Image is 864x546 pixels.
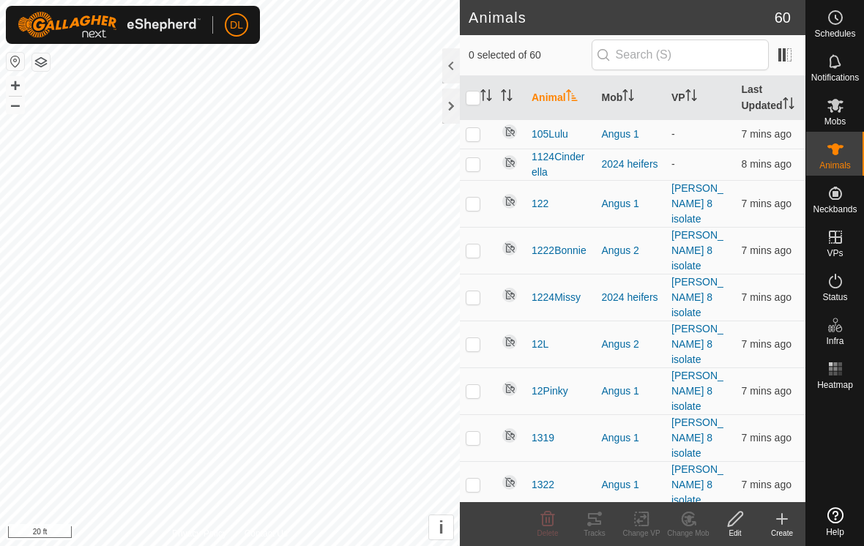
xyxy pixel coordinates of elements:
img: returning off [501,427,518,444]
p-sorticon: Activate to sort [783,100,794,111]
img: returning off [501,333,518,351]
div: Change VP [618,528,665,539]
a: [PERSON_NAME] 8 isolate [671,229,723,272]
img: returning off [501,123,518,141]
a: Privacy Policy [172,527,227,540]
button: i [429,515,453,539]
span: Delete [537,529,559,537]
div: Angus 2 [602,337,660,352]
th: Last Updated [736,76,806,120]
span: 1 Oct 2025 at 10:25 am [742,479,792,490]
div: Angus 1 [602,477,660,493]
button: – [7,96,24,113]
img: returning off [501,380,518,397]
span: Heatmap [817,381,853,389]
a: Contact Us [245,527,288,540]
button: + [7,77,24,94]
p-sorticon: Activate to sort [480,91,492,103]
div: Angus 1 [602,196,660,212]
img: returning off [501,239,518,257]
p-sorticon: Activate to sort [622,91,634,103]
a: [PERSON_NAME] 8 isolate [671,416,723,459]
span: Neckbands [813,205,857,214]
span: i [439,517,444,537]
span: 122 [532,196,548,212]
app-display-virtual-paddock-transition: - [671,128,675,140]
a: [PERSON_NAME] 8 isolate [671,370,723,412]
span: 1 Oct 2025 at 10:25 am [742,128,792,140]
img: returning off [501,192,518,210]
span: 1322 [532,477,554,493]
div: Angus 1 [602,430,660,446]
input: Search (S) [592,40,769,70]
th: VP [666,76,736,120]
span: Help [826,528,844,536]
a: [PERSON_NAME] 8 isolate [671,463,723,506]
a: Help [806,501,864,542]
span: 1 Oct 2025 at 10:26 am [742,198,792,209]
span: 12L [532,337,548,352]
span: 0 selected of 60 [469,48,592,63]
p-sorticon: Activate to sort [685,91,697,103]
p-sorticon: Activate to sort [501,91,513,103]
app-display-virtual-paddock-transition: - [671,158,675,170]
button: Reset Map [7,53,24,70]
a: [PERSON_NAME] 8 isolate [671,182,723,225]
span: DL [230,18,243,33]
img: returning off [501,154,518,171]
th: Animal [526,76,596,120]
img: returning off [501,286,518,304]
img: Gallagher Logo [18,12,201,38]
div: Create [759,528,805,539]
a: [PERSON_NAME] 8 isolate [671,323,723,365]
span: 1224Missy [532,290,581,305]
span: 1319 [532,430,554,446]
span: 1222Bonnie [532,243,586,258]
div: Angus 2 [602,243,660,258]
button: Map Layers [32,53,50,71]
span: Animals [819,161,851,170]
span: 1 Oct 2025 at 10:26 am [742,338,792,350]
span: Status [822,293,847,302]
span: 1124Cinderella [532,149,590,180]
span: 1 Oct 2025 at 10:25 am [742,385,792,397]
span: 1 Oct 2025 at 10:25 am [742,244,792,256]
span: 1 Oct 2025 at 10:25 am [742,158,792,170]
div: Change Mob [665,528,712,539]
div: Angus 1 [602,384,660,399]
div: Angus 1 [602,127,660,142]
span: 1 Oct 2025 at 10:25 am [742,432,792,444]
span: 105Lulu [532,127,568,142]
span: VPs [827,249,843,258]
span: Mobs [824,117,846,126]
span: 12Pinky [532,384,568,399]
h2: Animals [469,9,775,26]
p-sorticon: Activate to sort [566,91,578,103]
div: 2024 heifers [602,290,660,305]
img: returning off [501,474,518,491]
div: Edit [712,528,759,539]
div: Tracks [571,528,618,539]
a: [PERSON_NAME] 8 isolate [671,276,723,318]
span: Infra [826,337,843,345]
th: Mob [596,76,666,120]
span: Schedules [814,29,855,38]
span: 60 [775,7,791,29]
div: 2024 heifers [602,157,660,172]
span: Notifications [811,73,859,82]
span: 1 Oct 2025 at 10:26 am [742,291,792,303]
